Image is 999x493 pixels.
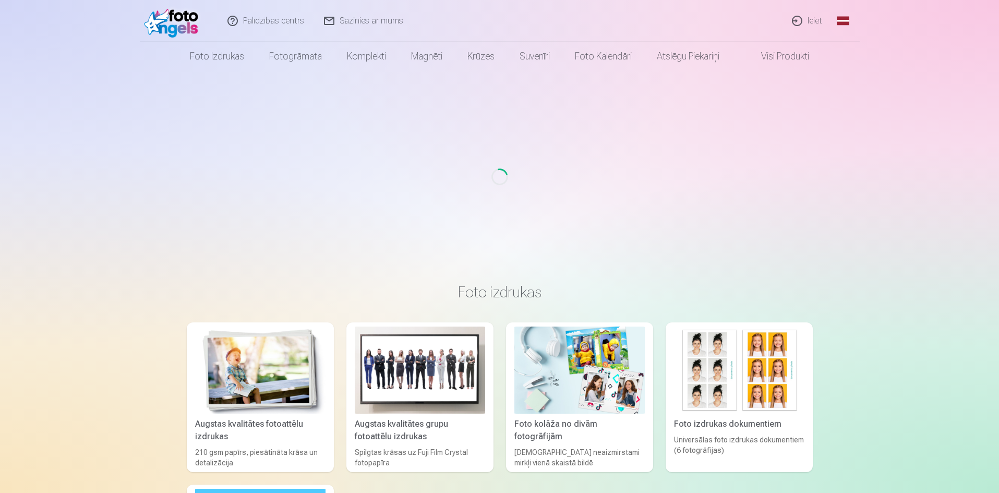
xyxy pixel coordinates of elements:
a: Augstas kvalitātes grupu fotoattēlu izdrukasAugstas kvalitātes grupu fotoattēlu izdrukasSpilgtas ... [346,322,494,472]
a: Foto kolāža no divām fotogrāfijāmFoto kolāža no divām fotogrāfijām[DEMOGRAPHIC_DATA] neaizmirstam... [506,322,653,472]
h3: Foto izdrukas [195,283,804,302]
a: Visi produkti [732,42,822,71]
div: Universālas foto izdrukas dokumentiem (6 fotogrāfijas) [670,435,809,468]
img: Foto izdrukas dokumentiem [674,327,804,414]
a: Atslēgu piekariņi [644,42,732,71]
img: Augstas kvalitātes grupu fotoattēlu izdrukas [355,327,485,414]
a: Suvenīri [507,42,562,71]
div: Augstas kvalitātes fotoattēlu izdrukas [191,418,330,443]
a: Krūzes [455,42,507,71]
a: Foto kalendāri [562,42,644,71]
a: Magnēti [399,42,455,71]
div: 210 gsm papīrs, piesātināta krāsa un detalizācija [191,447,330,468]
a: Fotogrāmata [257,42,334,71]
div: Augstas kvalitātes grupu fotoattēlu izdrukas [351,418,489,443]
div: Foto kolāža no divām fotogrāfijām [510,418,649,443]
a: Augstas kvalitātes fotoattēlu izdrukasAugstas kvalitātes fotoattēlu izdrukas210 gsm papīrs, piesā... [187,322,334,472]
a: Komplekti [334,42,399,71]
img: Augstas kvalitātes fotoattēlu izdrukas [195,327,326,414]
img: /fa1 [144,4,204,38]
div: [DEMOGRAPHIC_DATA] neaizmirstami mirkļi vienā skaistā bildē [510,447,649,468]
a: Foto izdrukas dokumentiemFoto izdrukas dokumentiemUniversālas foto izdrukas dokumentiem (6 fotogr... [666,322,813,472]
div: Foto izdrukas dokumentiem [670,418,809,430]
img: Foto kolāža no divām fotogrāfijām [514,327,645,414]
a: Foto izdrukas [177,42,257,71]
div: Spilgtas krāsas uz Fuji Film Crystal fotopapīra [351,447,489,468]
